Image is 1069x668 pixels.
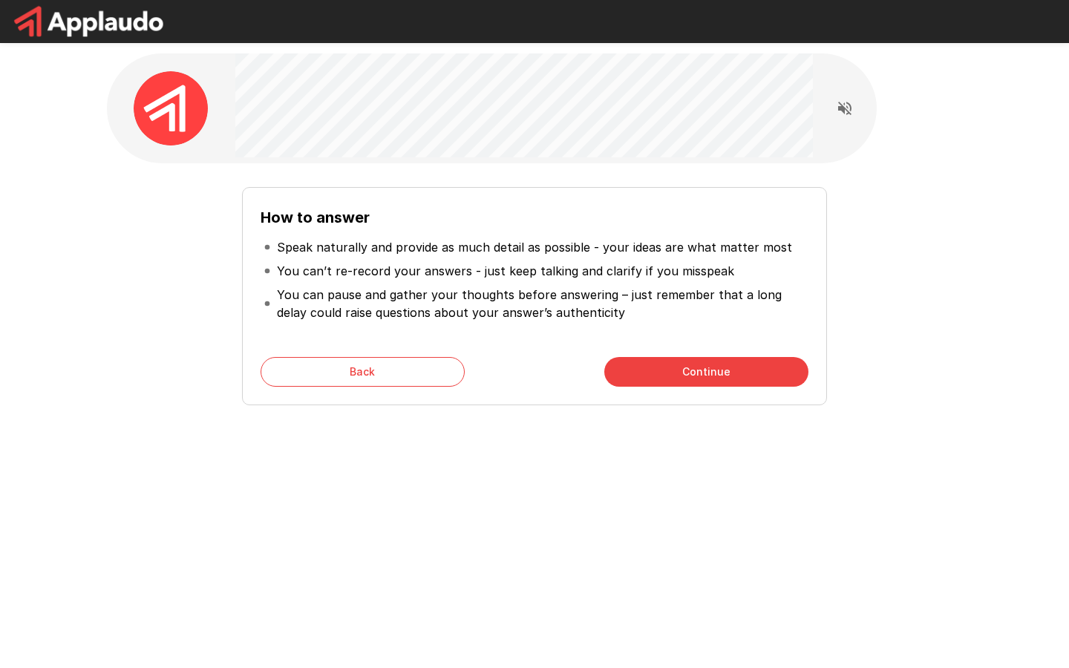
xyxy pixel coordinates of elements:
[277,238,792,256] p: Speak naturally and provide as much detail as possible - your ideas are what matter most
[261,209,370,226] b: How to answer
[277,286,805,321] p: You can pause and gather your thoughts before answering – just remember that a long delay could r...
[604,357,808,387] button: Continue
[277,262,734,280] p: You can’t re-record your answers - just keep talking and clarify if you misspeak
[134,71,208,145] img: applaudo_avatar.png
[261,357,465,387] button: Back
[830,94,860,123] button: Read questions aloud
